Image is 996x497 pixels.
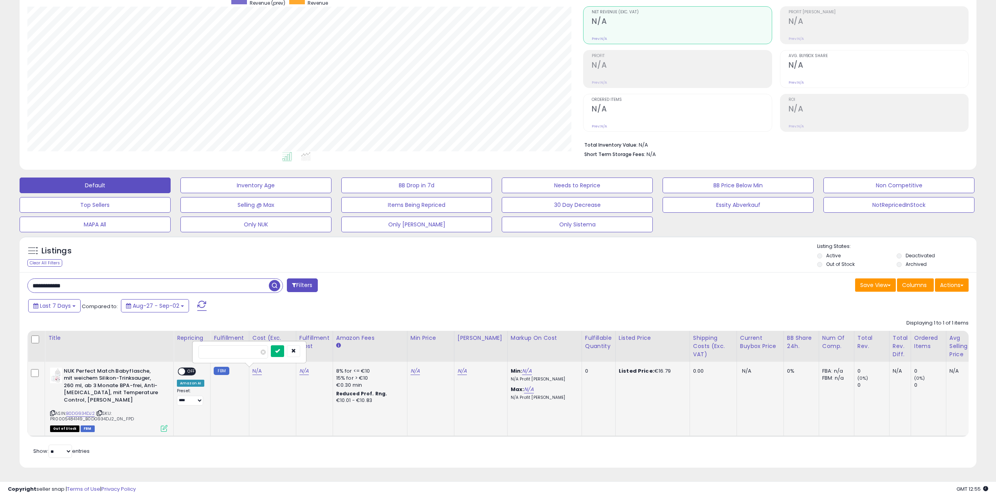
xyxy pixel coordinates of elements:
small: Amazon Fees. [336,342,341,349]
div: Fulfillment Cost [299,334,330,350]
span: All listings that are currently out of stock and unavailable for purchase on Amazon [50,425,79,432]
button: BB Drop in 7d [341,178,492,193]
button: Only NUK [180,217,331,232]
button: Needs to Reprice [502,178,653,193]
div: FBA: n/a [822,368,848,375]
div: Preset: [177,388,204,406]
label: Out of Stock [826,261,855,267]
span: Aug-27 - Sep-02 [133,302,179,310]
h2: N/A [789,61,968,71]
h2: N/A [592,104,771,115]
div: [PERSON_NAME] [457,334,504,342]
div: Markup on Cost [511,334,578,342]
button: Only [PERSON_NAME] [341,217,492,232]
a: N/A [299,367,309,375]
span: N/A [742,367,751,375]
a: N/A [522,367,531,375]
button: Selling @ Max [180,197,331,213]
button: 30 Day Decrease [502,197,653,213]
b: Short Term Storage Fees: [584,151,645,158]
img: 31VX32Qas1L._SL40_.jpg [50,368,62,383]
li: N/A [584,140,963,149]
div: Title [48,334,170,342]
p: Listing States: [817,243,976,250]
span: Last 7 Days [40,302,71,310]
b: Total Inventory Value: [584,142,638,148]
span: Show: entries [33,447,90,455]
div: Cost (Exc. VAT) [252,334,293,350]
div: 0 [585,368,609,375]
small: Prev: N/A [592,36,607,41]
div: 0 [914,382,946,389]
span: FBM [81,425,95,432]
span: Avg. Buybox Share [789,54,968,58]
label: Archived [906,261,927,267]
div: N/A [949,368,975,375]
div: Repricing [177,334,207,342]
button: Inventory Age [180,178,331,193]
small: (0%) [857,375,868,381]
strong: Copyright [8,485,36,493]
span: ROI [789,98,968,102]
button: Essity Abverkauf [663,197,814,213]
div: 15% for > €10 [336,375,401,382]
h2: N/A [789,104,968,115]
div: €0.30 min [336,382,401,389]
button: NotRepricedInStock [823,197,974,213]
div: Min Price [411,334,451,342]
span: | SKU: PR0005484149_B0DG934DJ2_0N_FPD [50,410,134,422]
small: Prev: N/A [592,124,607,129]
a: N/A [252,367,262,375]
button: Actions [935,278,969,292]
button: Only Sistema [502,217,653,232]
h5: Listings [41,246,72,257]
h2: N/A [789,17,968,27]
a: N/A [524,386,533,393]
div: Fulfillment [214,334,245,342]
div: 0 [857,382,889,389]
div: Listed Price [619,334,686,342]
span: Profit [PERSON_NAME] [789,10,968,14]
button: Filters [287,278,317,292]
small: Prev: N/A [592,80,607,85]
div: Amazon Fees [336,334,404,342]
div: FBM: n/a [822,375,848,382]
button: Top Sellers [20,197,171,213]
b: Reduced Prof. Rng. [336,390,387,397]
button: Non Competitive [823,178,974,193]
div: €10.01 - €10.83 [336,397,401,404]
div: Clear All Filters [27,259,62,267]
b: Max: [511,386,524,393]
h2: N/A [592,17,771,27]
span: 2025-09-10 12:55 GMT [956,485,988,493]
button: Last 7 Days [28,299,81,312]
span: Compared to: [82,303,118,310]
div: 8% for <= €10 [336,368,401,375]
small: FBM [214,367,229,375]
small: Prev: N/A [789,80,804,85]
label: Active [826,252,841,259]
div: Total Rev. [857,334,886,350]
h2: N/A [592,61,771,71]
span: Net Revenue (Exc. VAT) [592,10,771,14]
span: Ordered Items [592,98,771,102]
span: Profit [592,54,771,58]
span: Columns [902,281,927,289]
div: Total Rev. Diff. [893,334,908,359]
div: Displaying 1 to 1 of 1 items [906,319,969,327]
div: Num of Comp. [822,334,851,350]
span: OFF [185,368,198,375]
div: ASIN: [50,368,168,431]
b: NUK Perfect Match Babyflasche, mit weichem Silikon-Trinksauger, 260 ml, ab 3 Monate BPA-frei, Ant... [64,368,159,406]
div: 0 [857,368,889,375]
div: Avg Selling Price [949,334,978,359]
div: 0.00 [693,368,731,375]
small: Prev: N/A [789,36,804,41]
button: BB Price Below Min [663,178,814,193]
div: seller snap | | [8,486,136,493]
div: €16.79 [619,368,684,375]
div: 0% [787,368,813,375]
div: BB Share 24h. [787,334,816,350]
p: N/A Profit [PERSON_NAME] [511,395,576,400]
a: B0DG934DJ2 [66,410,95,417]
